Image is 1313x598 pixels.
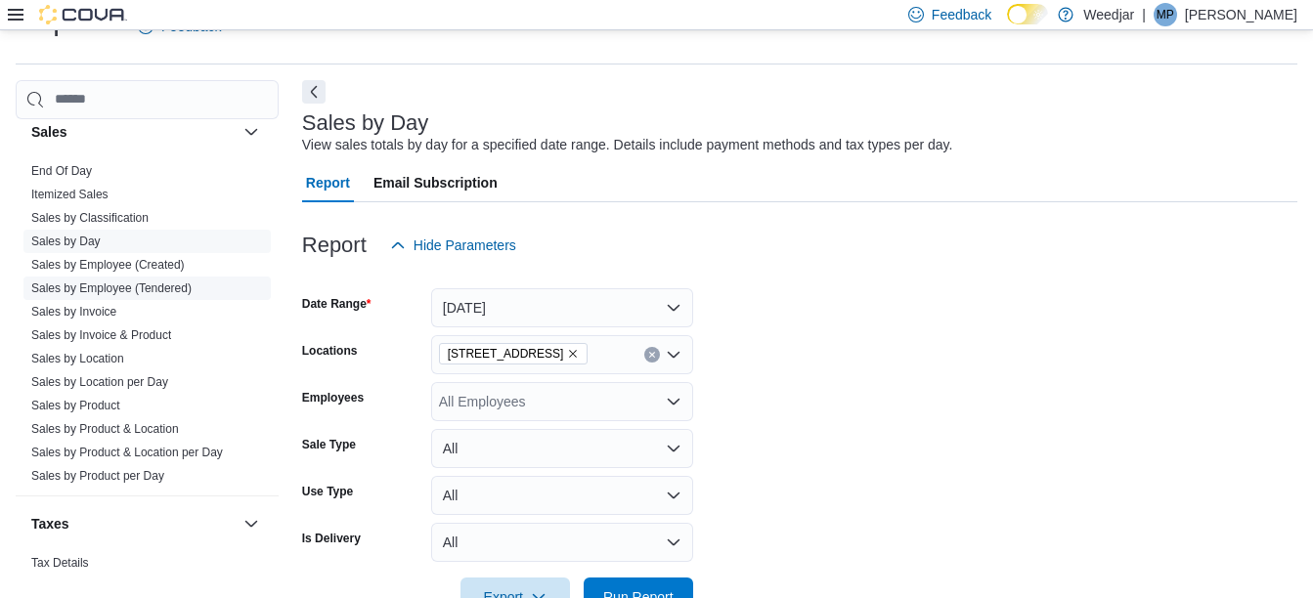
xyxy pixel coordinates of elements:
span: Sales by Classification [31,210,149,226]
span: Sales by Location per Day [31,374,168,390]
span: 809 Yonge St [439,343,589,364]
button: Remove 809 Yonge St from selection in this group [567,348,579,360]
span: Sales by Invoice & Product [31,327,171,343]
img: Cova [39,5,127,24]
a: Sales by Location per Day [31,375,168,389]
span: Tax Details [31,555,89,571]
a: End Of Day [31,164,92,178]
a: Sales by Location [31,352,124,365]
a: Itemized Sales [31,188,109,201]
span: Hide Parameters [414,235,516,255]
div: Sales [16,159,279,495]
label: Locations [302,343,358,359]
label: Is Delivery [302,531,361,546]
button: Sales [240,120,263,144]
p: | [1142,3,1146,26]
button: Next [302,80,326,104]
button: All [431,429,693,468]
span: Sales by Employee (Tendered) [31,280,192,296]
a: Sales by Classification [31,211,149,225]
span: Sales by Product & Location [31,421,179,437]
label: Use Type [302,484,353,499]
span: Sales by Day [31,234,101,249]
a: Tax Details [31,556,89,570]
button: Taxes [240,512,263,535]
span: MP [1157,3,1174,26]
span: End Of Day [31,163,92,179]
span: Sales by Product [31,398,120,413]
h3: Report [302,234,367,257]
button: Sales [31,122,236,142]
button: All [431,523,693,562]
button: [DATE] [431,288,693,327]
a: Sales by Employee (Tendered) [31,281,192,295]
button: Open list of options [666,347,681,363]
span: Dark Mode [1007,24,1008,25]
label: Employees [302,390,364,406]
span: Sales by Employee (Created) [31,257,185,273]
span: Sales by Location [31,351,124,366]
button: Open list of options [666,394,681,409]
div: View sales totals by day for a specified date range. Details include payment methods and tax type... [302,135,953,155]
p: Weedjar [1083,3,1134,26]
a: Sales by Employee (Created) [31,258,185,272]
h3: Taxes [31,514,69,534]
h3: Sales by Day [302,111,429,135]
label: Sale Type [302,437,356,452]
span: Sales by Invoice [31,304,116,320]
span: Report [306,163,350,202]
div: Matt Proulx [1154,3,1177,26]
span: [STREET_ADDRESS] [448,344,564,363]
a: Sales by Invoice [31,305,116,319]
span: Itemized Sales [31,187,109,202]
a: Sales by Product [31,399,120,412]
a: Sales by Invoice & Product [31,328,171,342]
a: Sales by Product & Location per Day [31,446,223,459]
a: Sales by Product & Location [31,422,179,436]
button: Clear input [644,347,660,363]
span: Sales by Product & Location per Day [31,445,223,460]
button: Hide Parameters [382,226,524,265]
p: [PERSON_NAME] [1185,3,1297,26]
a: Sales by Day [31,235,101,248]
button: All [431,476,693,515]
label: Date Range [302,296,372,312]
h3: Sales [31,122,67,142]
span: Email Subscription [373,163,498,202]
button: Taxes [31,514,236,534]
a: Sales by Product per Day [31,469,164,483]
input: Dark Mode [1007,4,1048,24]
span: Sales by Product per Day [31,468,164,484]
span: Feedback [932,5,991,24]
